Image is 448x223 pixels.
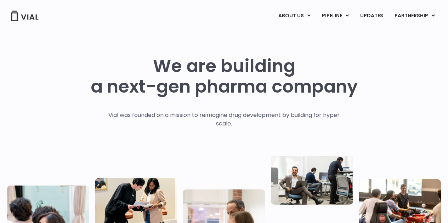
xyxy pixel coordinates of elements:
a: ABOUT USMenu Toggle [273,10,316,22]
p: Vial was founded on a mission to reimagine drug development by building for hyper scale. [101,111,347,128]
img: Three people working in an office [271,155,353,205]
h1: We are building a next-gen pharma company [91,56,358,97]
img: Vial Logo [11,11,39,21]
a: UPDATES [355,10,389,22]
a: PIPELINEMenu Toggle [316,10,354,22]
a: PARTNERSHIPMenu Toggle [389,10,441,22]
